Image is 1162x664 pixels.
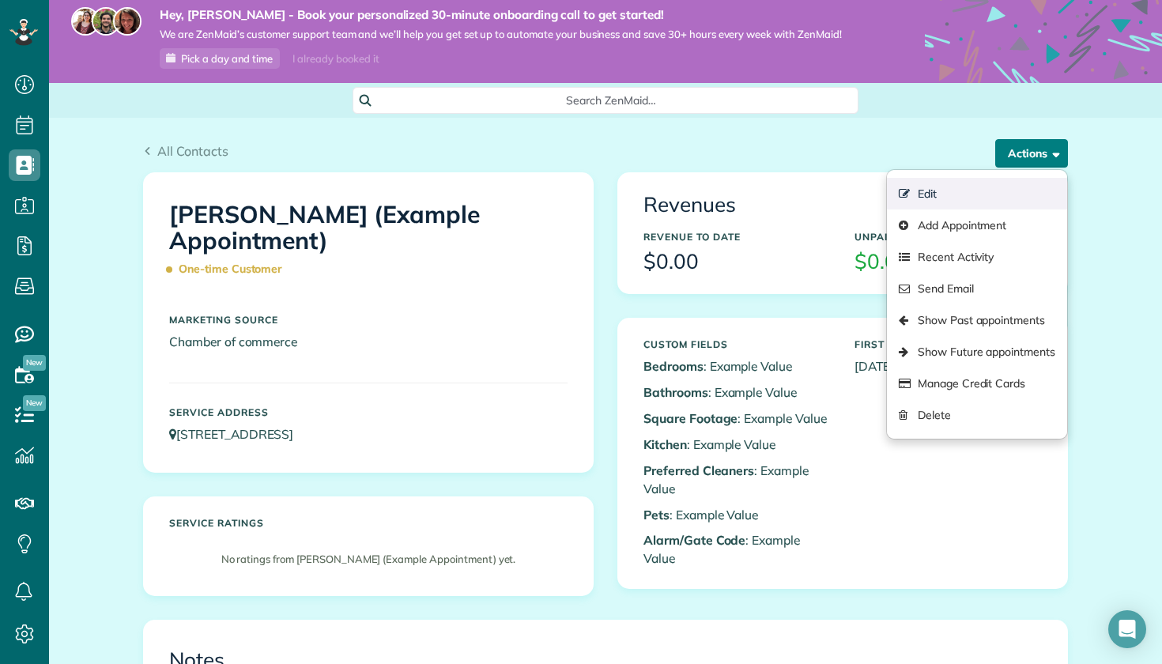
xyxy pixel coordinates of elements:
a: Show Past appointments [887,304,1067,336]
p: : Example Value [643,436,831,454]
p: : Example Value [643,383,831,402]
h5: First Serviced On [855,339,1042,349]
p: : Example Value [643,357,831,375]
h5: Revenue to Date [643,232,831,242]
h3: Revenues [643,194,1042,217]
a: [STREET_ADDRESS] [169,426,308,442]
a: Recent Activity [887,241,1067,273]
p: [DATE] [855,357,1042,375]
a: Delete [887,399,1067,431]
img: maria-72a9807cf96188c08ef61303f053569d2e2a8a1cde33d635c8a3ac13582a053d.jpg [71,7,100,36]
img: jorge-587dff0eeaa6aab1f244e6dc62b8924c3b6ad411094392a53c71c6c4a576187d.jpg [92,7,120,36]
p: : Example Value [643,462,831,498]
a: Manage Credit Cards [887,368,1067,399]
h5: Service ratings [169,518,568,528]
p: : Example Value [643,531,831,568]
strong: Hey, [PERSON_NAME] - Book your personalized 30-minute onboarding call to get started! [160,7,842,23]
h5: Unpaid Balance [855,232,1042,242]
a: Edit [887,178,1067,209]
b: Pets [643,507,670,523]
a: Show Future appointments [887,336,1067,368]
p: : Example Value [643,409,831,428]
div: Open Intercom Messenger [1108,610,1146,648]
b: Preferred Cleaners [643,462,754,478]
p: No ratings from [PERSON_NAME] (Example Appointment) yet. [177,552,560,567]
a: Send Email [887,273,1067,304]
a: Pick a day and time [160,48,280,69]
p: : Example Value [643,506,831,524]
b: Bathrooms [643,384,708,400]
h5: Service Address [169,407,568,417]
span: One-time Customer [169,255,289,283]
h5: Custom Fields [643,339,831,349]
a: All Contacts [143,141,228,160]
h5: Marketing Source [169,315,568,325]
h1: [PERSON_NAME] (Example Appointment) [169,202,568,283]
a: Add Appointment [887,209,1067,241]
span: New [23,355,46,371]
span: We are ZenMaid’s customer support team and we’ll help you get set up to automate your business an... [160,28,842,41]
b: Bedrooms [643,358,704,374]
div: I already booked it [283,49,388,69]
h3: $0.00 [643,251,831,274]
button: Actions [995,139,1068,168]
span: All Contacts [157,143,228,159]
b: Kitchen [643,436,687,452]
b: Square Footage [643,410,738,426]
p: Chamber of commerce [169,333,568,351]
h3: $0.00 [855,251,1042,274]
span: New [23,395,46,411]
span: Pick a day and time [181,52,273,65]
b: Alarm/Gate Code [643,532,745,548]
img: michelle-19f622bdf1676172e81f8f8fba1fb50e276960ebfe0243fe18214015130c80e4.jpg [113,7,141,36]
